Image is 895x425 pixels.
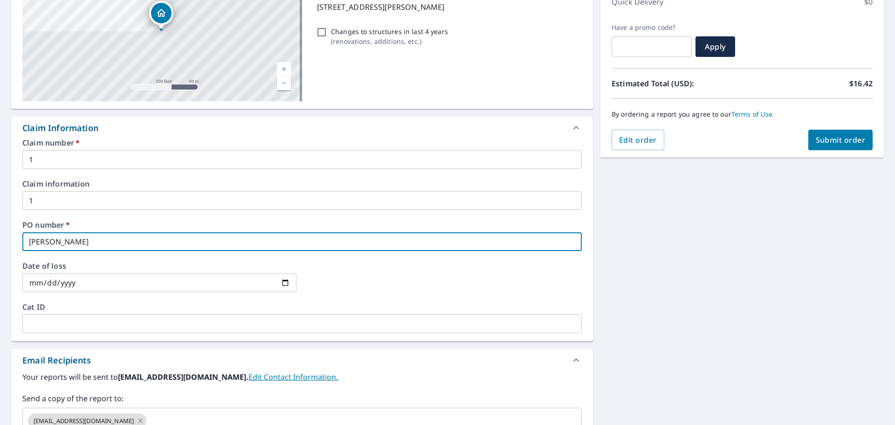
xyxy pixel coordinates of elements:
span: Edit order [619,135,657,145]
div: Email Recipients [11,349,593,371]
p: [STREET_ADDRESS][PERSON_NAME] [317,1,578,13]
p: Estimated Total (USD): [612,78,742,89]
a: EditContactInfo [248,372,338,382]
label: Claim information [22,180,582,188]
span: Submit order [816,135,866,145]
button: Edit order [612,130,664,150]
label: Have a promo code? [612,23,692,32]
p: ( renovations, additions, etc. ) [331,36,448,46]
label: Cat ID [22,303,582,311]
label: Your reports will be sent to [22,371,582,383]
a: Current Level 17, Zoom Out [277,76,291,90]
label: Claim number [22,139,582,146]
p: By ordering a report you agree to our [612,110,873,118]
label: PO number [22,221,582,229]
a: Terms of Use [731,110,773,118]
p: $16.42 [849,78,873,89]
div: Dropped pin, building 1, Residential property, 5925 Vandercook St Monroe, MI 48161 [149,1,173,30]
p: Changes to structures in last 4 years [331,27,448,36]
div: Claim Information [11,117,593,139]
label: Date of loss [22,262,296,270]
label: Send a copy of the report to: [22,393,582,404]
a: Current Level 17, Zoom In [277,62,291,76]
div: Claim Information [22,122,98,134]
div: Email Recipients [22,354,91,367]
b: [EMAIL_ADDRESS][DOMAIN_NAME]. [118,372,248,382]
button: Submit order [808,130,873,150]
button: Apply [695,36,735,57]
span: Apply [703,42,728,52]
